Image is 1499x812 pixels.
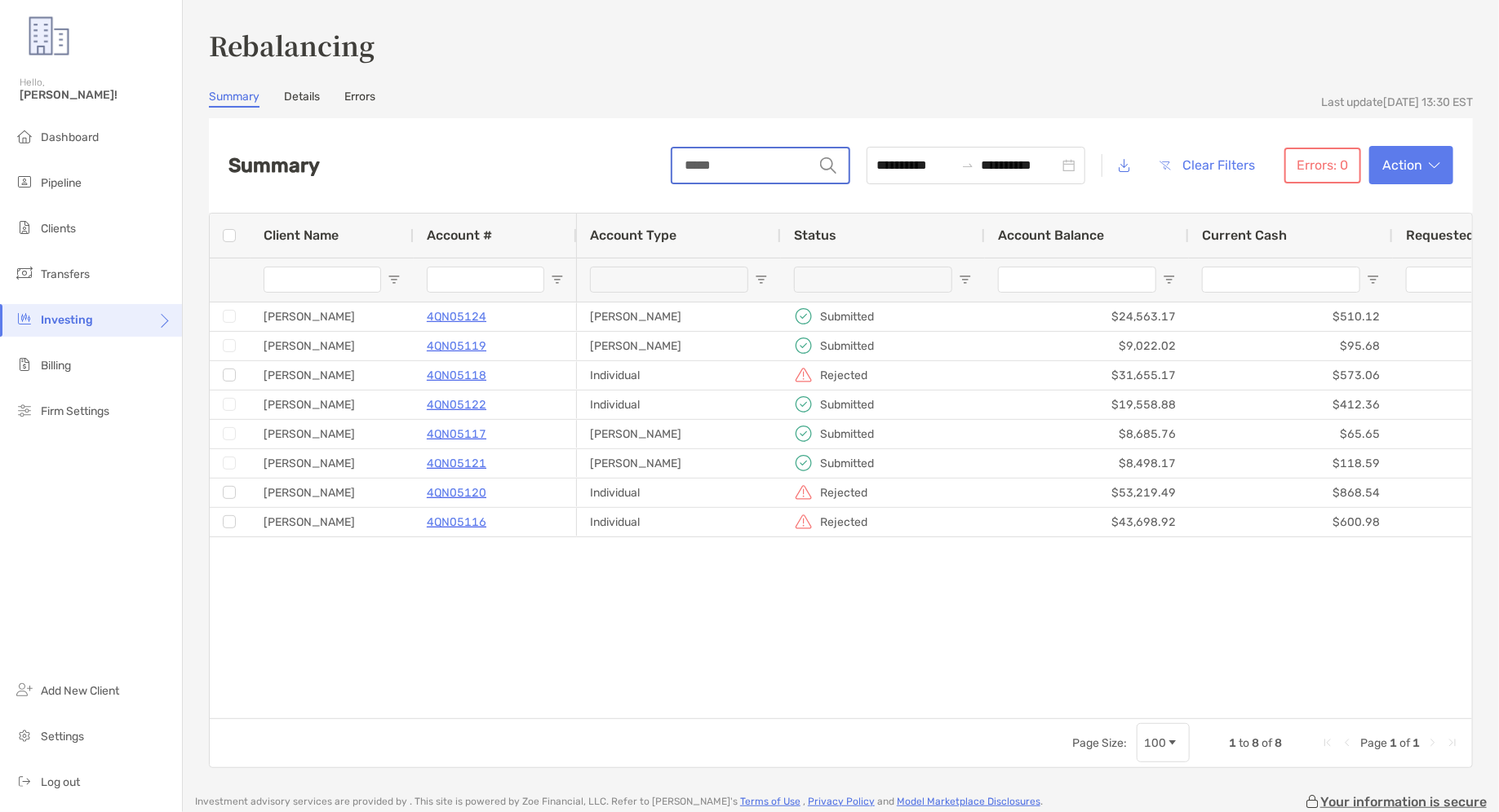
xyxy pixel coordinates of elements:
[985,302,1189,331] div: $24,563.17
[15,726,34,745] img: settings icon
[1360,736,1387,750] span: Page
[998,227,1104,243] span: Account Balance
[794,227,836,243] span: Status
[794,483,814,502] img: icon status
[985,332,1189,360] div: $9,022.02
[1429,161,1440,170] img: arrow
[264,267,381,293] input: Client Name Filter Input
[427,424,486,444] a: 4QN05117
[427,395,486,415] a: 4QN05122
[577,302,781,331] div: [PERSON_NAME]
[1252,736,1259,750] span: 8
[15,771,34,791] img: logout icon
[1321,736,1334,749] div: First Page
[41,267,90,281] span: Transfers
[961,159,974,172] span: to
[251,420,414,448] div: [PERSON_NAME]
[1189,479,1393,507] div: $868.54
[251,391,414,419] div: [PERSON_NAME]
[1189,508,1393,536] div: $600.98
[820,512,867,532] p: Rejected
[1426,736,1439,749] div: Next Page
[251,361,414,390] div: [PERSON_NAME]
[251,332,414,360] div: [PERSON_NAME]
[1369,146,1453,184] button: Actionarrow
[1446,736,1459,749] div: Last Page
[427,307,486,327] a: 4QN05124
[1146,148,1268,183] button: Clear Filters
[959,273,972,286] button: Open Filter Menu
[985,449,1189,478] div: $8,498.17
[820,307,874,327] p: Submitted
[427,365,486,386] a: 4QN05118
[897,796,1040,807] a: Model Marketplace Disclosures
[551,273,564,286] button: Open Filter Menu
[15,218,34,237] img: clients icon
[1367,273,1380,286] button: Open Filter Menu
[427,267,544,293] input: Account # Filter Input
[427,483,486,503] a: 4QN05120
[1160,161,1171,170] img: button icon
[20,7,78,65] img: Zoe Logo
[15,309,34,329] img: investing icon
[794,512,814,532] img: icon status
[15,126,34,146] img: dashboard icon
[41,684,119,698] span: Add New Client
[15,680,34,699] img: add_new_client icon
[985,420,1189,448] div: $8,685.76
[427,336,486,356] a: 4QN05119
[577,420,781,448] div: [PERSON_NAME]
[41,176,82,190] span: Pipeline
[41,130,99,144] span: Dashboard
[1202,267,1360,293] input: Current Cash Filter Input
[794,395,814,414] img: icon status
[577,391,781,419] div: Individual
[264,227,339,243] span: Client Name
[251,449,414,478] div: [PERSON_NAME]
[1390,736,1397,750] span: 1
[209,90,259,108] a: Summary
[1202,227,1287,243] span: Current Cash
[794,453,814,473] img: icon status
[820,336,874,356] p: Submitted
[808,796,875,807] a: Privacy Policy
[1262,736,1272,750] span: of
[1321,95,1473,109] div: Last update [DATE] 13:30 EST
[1399,736,1410,750] span: of
[1341,736,1354,749] div: Previous Page
[41,222,76,236] span: Clients
[985,391,1189,419] div: $19,558.88
[15,263,34,283] img: transfers icon
[1072,736,1127,750] div: Page Size:
[820,395,874,415] p: Submitted
[195,796,1043,808] p: Investment advisory services are provided by . This site is powered by Zoe Financial, LLC. Refer ...
[41,404,109,418] span: Firm Settings
[985,508,1189,536] div: $43,698.92
[577,332,781,360] div: [PERSON_NAME]
[755,273,768,286] button: Open Filter Menu
[1189,302,1393,331] div: $510.12
[577,449,781,478] div: [PERSON_NAME]
[1239,736,1249,750] span: to
[251,479,414,507] div: [PERSON_NAME]
[1189,420,1393,448] div: $65.65
[427,453,486,474] p: 4QN05121
[740,796,801,807] a: Terms of Use
[284,90,320,108] a: Details
[577,479,781,507] div: Individual
[15,400,34,420] img: firm-settings icon
[15,355,34,374] img: billing icon
[251,508,414,536] div: [PERSON_NAME]
[251,302,414,331] div: [PERSON_NAME]
[820,453,874,474] p: Submitted
[1413,736,1420,750] span: 1
[1275,736,1282,750] span: 8
[427,512,486,532] a: 4QN05116
[577,361,781,390] div: Individual
[344,90,375,108] a: Errors
[427,227,492,243] span: Account #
